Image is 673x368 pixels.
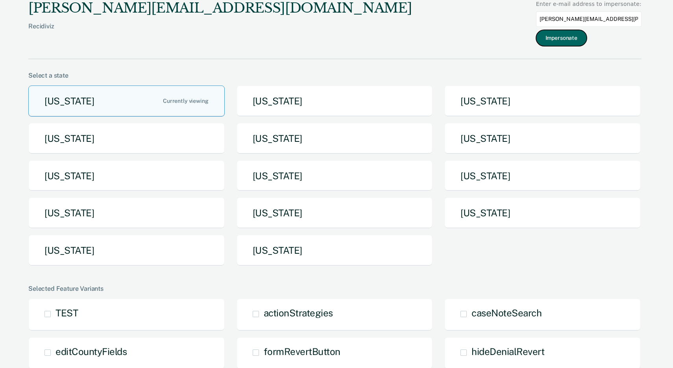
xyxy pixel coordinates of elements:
div: Recidiviz [28,22,412,43]
button: [US_STATE] [237,123,433,154]
span: caseNoteSearch [471,307,542,318]
span: hideDenialRevert [471,346,544,357]
button: [US_STATE] [28,197,225,229]
button: [US_STATE] [237,235,433,266]
button: [US_STATE] [28,160,225,191]
span: editCountyFields [55,346,127,357]
div: Select a state [28,72,642,79]
div: Selected Feature Variants [28,285,642,292]
span: actionStrategies [264,307,333,318]
button: [US_STATE] [444,85,641,117]
button: [US_STATE] [444,160,641,191]
button: [US_STATE] [444,123,641,154]
button: [US_STATE] [28,123,225,154]
span: formRevertButton [264,346,340,357]
button: [US_STATE] [28,85,225,117]
input: Enter an email to impersonate... [536,11,642,27]
span: TEST [55,307,78,318]
button: Impersonate [536,30,587,46]
button: [US_STATE] [237,85,433,117]
button: [US_STATE] [28,235,225,266]
button: [US_STATE] [237,160,433,191]
button: [US_STATE] [237,197,433,229]
button: [US_STATE] [444,197,641,229]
